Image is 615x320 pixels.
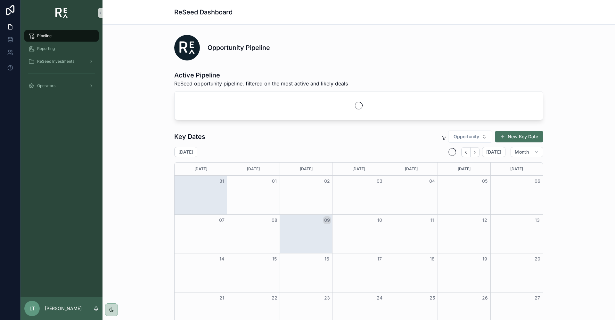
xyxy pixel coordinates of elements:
button: 20 [534,255,541,263]
div: [DATE] [492,163,542,175]
button: 07 [218,216,225,224]
h1: Opportunity Pipeline [208,43,270,52]
button: 15 [271,255,278,263]
div: [DATE] [439,163,489,175]
div: [DATE] [228,163,278,175]
button: 27 [534,294,541,302]
span: Opportunity [454,133,479,140]
button: 24 [376,294,383,302]
h2: [DATE] [178,149,193,155]
button: 09 [323,216,331,224]
a: ReSeed Investments [24,56,99,67]
button: 11 [428,216,436,224]
a: Operators [24,80,99,92]
span: LT [29,305,35,312]
button: 18 [428,255,436,263]
button: 31 [218,177,225,185]
span: ReSeed Investments [37,59,74,64]
a: Pipeline [24,30,99,42]
button: 21 [218,294,225,302]
div: [DATE] [281,163,331,175]
button: [DATE] [482,147,505,157]
button: 01 [271,177,278,185]
h1: Active Pipeline [174,71,348,80]
button: 10 [376,216,383,224]
span: Reporting [37,46,55,51]
button: 06 [534,177,541,185]
span: Pipeline [37,33,52,38]
button: 03 [376,177,383,185]
span: Operators [37,83,55,88]
button: Next [471,147,480,157]
p: [PERSON_NAME] [45,305,82,312]
button: 13 [534,216,541,224]
button: 16 [323,255,331,263]
button: 22 [271,294,278,302]
button: 12 [481,216,489,224]
button: 02 [323,177,331,185]
button: 04 [428,177,436,185]
button: Back [461,147,471,157]
button: Month [511,147,543,157]
div: [DATE] [386,163,437,175]
button: Select Button [448,131,492,143]
button: 14 [218,255,225,263]
h1: ReSeed Dashboard [174,8,233,17]
button: 05 [481,177,489,185]
div: scrollable content [20,26,102,111]
a: Reporting [24,43,99,54]
div: [DATE] [333,163,384,175]
button: 19 [481,255,489,263]
span: Month [515,149,529,155]
button: 25 [428,294,436,302]
button: 23 [323,294,331,302]
button: New Key Date [495,131,543,142]
span: ReSeed opportunity pipeline, filtered on the most active and likely deals [174,80,348,87]
button: 17 [376,255,383,263]
button: 08 [271,216,278,224]
img: App logo [55,8,68,18]
h1: Key Dates [174,132,205,141]
div: [DATE] [176,163,226,175]
span: [DATE] [486,149,501,155]
button: 26 [481,294,489,302]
